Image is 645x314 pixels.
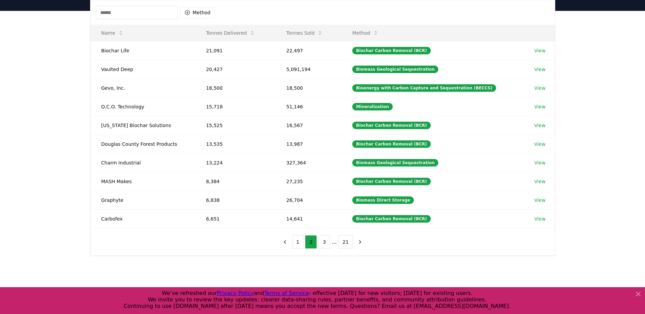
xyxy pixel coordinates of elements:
[338,235,353,249] button: 21
[96,26,129,40] button: Name
[332,238,337,246] li: ...
[352,140,430,148] div: Biochar Carbon Removal (BCR)
[352,196,414,204] div: Biomass Direct Storage
[534,159,545,166] a: View
[180,7,215,18] button: Method
[195,78,275,97] td: 18,500
[275,209,341,228] td: 14,641
[275,97,341,116] td: 51,146
[275,78,341,97] td: 18,500
[195,135,275,153] td: 13,535
[195,97,275,116] td: 15,718
[281,26,328,40] button: Tonnes Sold
[352,159,438,167] div: Biomass Geological Sequestration
[352,66,438,73] div: Biomass Geological Sequestration
[90,41,195,60] td: Biochar Life
[534,197,545,204] a: View
[90,116,195,135] td: [US_STATE] Biochar Solutions
[90,191,195,209] td: Graphyte
[352,122,430,129] div: Biochar Carbon Removal (BCR)
[195,172,275,191] td: 8,384
[90,135,195,153] td: Douglas County Forest Products
[279,235,291,249] button: previous page
[534,103,545,110] a: View
[534,47,545,54] a: View
[90,60,195,78] td: Vaulted Deep
[275,191,341,209] td: 26,704
[352,47,430,54] div: Biochar Carbon Removal (BCR)
[195,116,275,135] td: 15,525
[534,122,545,129] a: View
[352,84,496,92] div: Bioenergy with Carbon Capture and Sequestration (BECCS)
[90,172,195,191] td: MASH Makes
[195,191,275,209] td: 6,838
[534,66,545,73] a: View
[90,153,195,172] td: Charm Industrial
[534,141,545,147] a: View
[195,41,275,60] td: 21,091
[292,235,304,249] button: 1
[275,41,341,60] td: 22,497
[347,26,384,40] button: Method
[90,78,195,97] td: Gevo, Inc.
[275,172,341,191] td: 27,235
[195,153,275,172] td: 13,224
[354,235,366,249] button: next page
[534,85,545,91] a: View
[90,209,195,228] td: Carbofex
[275,116,341,135] td: 16,567
[352,178,430,185] div: Biochar Carbon Removal (BCR)
[352,215,430,223] div: Biochar Carbon Removal (BCR)
[90,97,195,116] td: O.C.O. Technology
[534,178,545,185] a: View
[201,26,260,40] button: Tonnes Delivered
[352,103,393,110] div: Mineralization
[275,135,341,153] td: 13,987
[195,60,275,78] td: 20,427
[195,209,275,228] td: 6,651
[305,235,317,249] button: 2
[275,60,341,78] td: 5,091,194
[275,153,341,172] td: 327,364
[534,215,545,222] a: View
[318,235,330,249] button: 3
